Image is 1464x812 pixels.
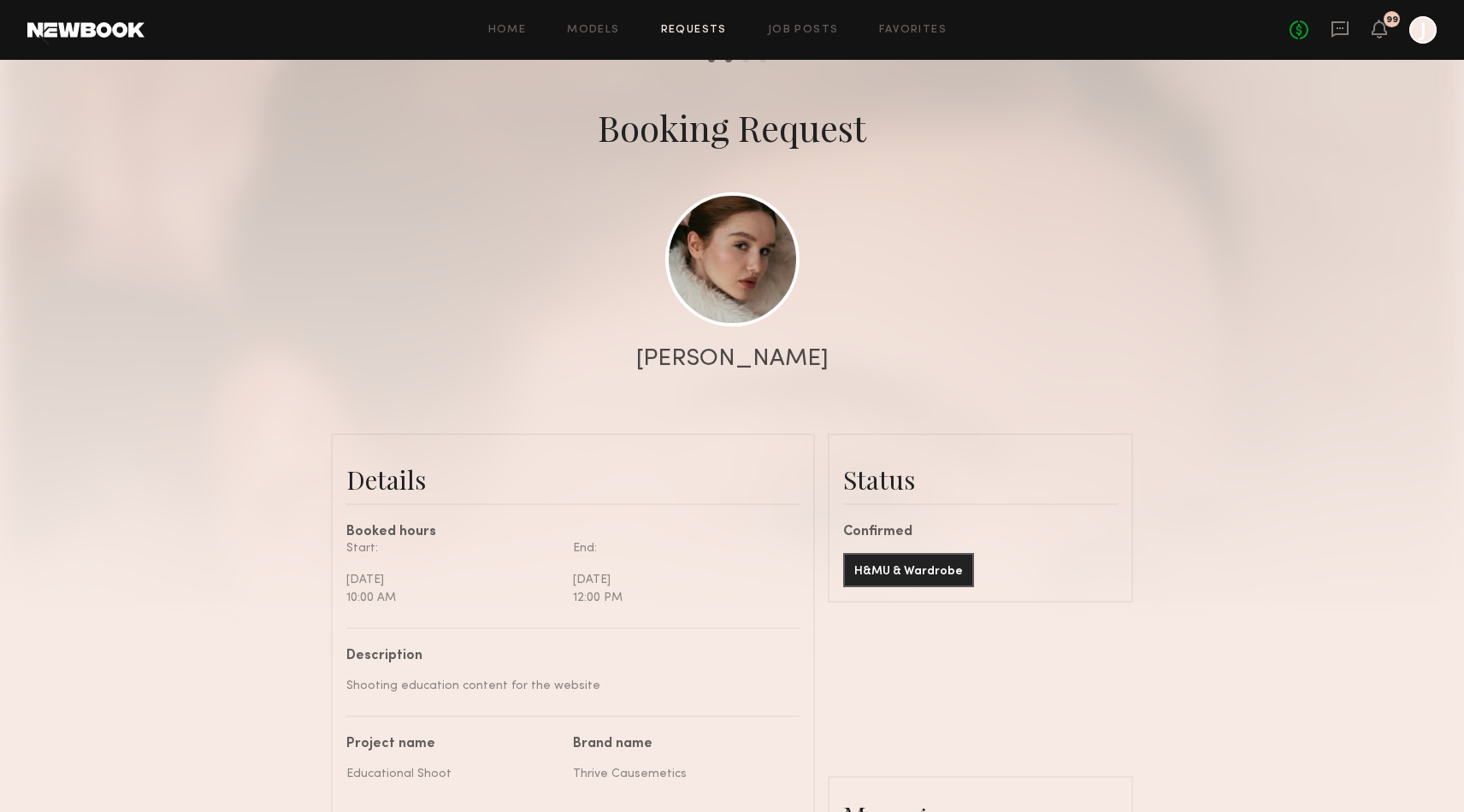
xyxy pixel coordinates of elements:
[488,25,527,36] a: Home
[843,553,974,587] button: H&MU & Wardrobe
[636,347,829,371] div: [PERSON_NAME]
[346,765,560,783] div: Educational Shoot
[1386,15,1398,25] div: 99
[843,462,1118,497] div: Status
[573,765,787,783] div: Thrive Causemetics
[346,571,560,589] div: [DATE]
[573,738,787,751] div: Brand name
[768,25,839,36] a: Job Posts
[573,539,787,557] div: End:
[346,539,560,557] div: Start:
[346,650,787,663] div: Description
[573,589,787,607] div: 12:00 PM
[346,738,560,751] div: Project name
[346,589,560,607] div: 10:00 AM
[346,677,787,695] div: Shooting education content for the website
[879,25,947,36] a: Favorites
[573,571,787,589] div: [DATE]
[1409,16,1437,44] a: J
[598,103,866,151] div: Booking Request
[843,526,1118,539] div: Confirmed
[661,25,727,36] a: Requests
[346,462,800,497] div: Details
[567,25,619,36] a: Models
[346,526,800,539] div: Booked hours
